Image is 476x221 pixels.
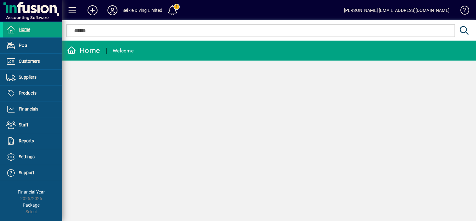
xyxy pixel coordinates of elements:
span: Financial Year [18,189,45,194]
a: Financials [3,101,62,117]
span: Support [19,170,34,175]
div: [PERSON_NAME] [EMAIL_ADDRESS][DOMAIN_NAME] [344,5,450,15]
a: POS [3,38,62,53]
a: Staff [3,117,62,133]
a: Settings [3,149,62,165]
div: Selkie Diving Limited [122,5,163,15]
button: Profile [102,5,122,16]
a: Support [3,165,62,181]
span: Suppliers [19,75,36,80]
span: Financials [19,106,38,111]
span: POS [19,43,27,48]
div: Welcome [113,46,134,56]
span: Home [19,27,30,32]
a: Products [3,86,62,101]
span: Products [19,91,36,96]
div: Home [67,46,100,56]
span: Settings [19,154,35,159]
span: Reports [19,138,34,143]
a: Reports [3,133,62,149]
span: Staff [19,122,28,127]
button: Add [83,5,102,16]
a: Knowledge Base [456,1,468,22]
a: Suppliers [3,70,62,85]
span: Package [23,203,40,208]
span: Customers [19,59,40,64]
a: Customers [3,54,62,69]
